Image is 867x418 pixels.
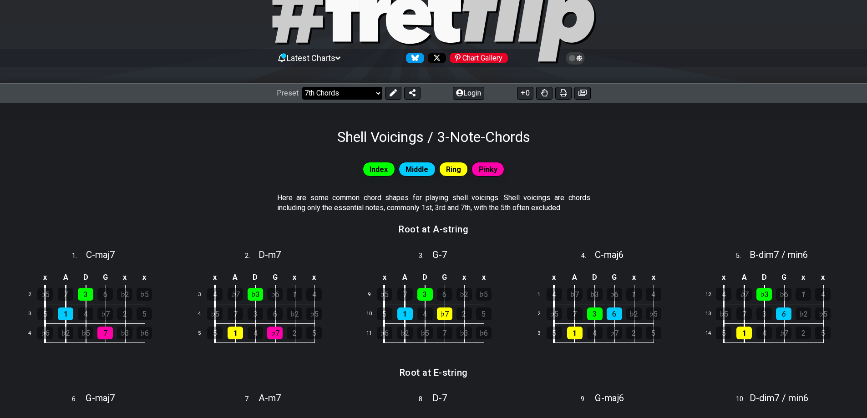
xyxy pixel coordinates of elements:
[399,224,468,234] h3: Root at A-string
[607,327,622,339] div: ♭7
[796,327,811,339] div: 2
[78,307,93,320] div: 4
[424,53,446,63] a: Follow #fretflip at X
[585,270,605,285] td: D
[581,251,595,261] span: 4 .
[228,288,243,301] div: ♭7
[581,394,594,404] span: 9 .
[815,327,831,339] div: 5
[385,87,401,100] button: Edit Preset
[476,327,492,339] div: ♭6
[544,270,565,285] td: x
[776,327,791,339] div: ♭7
[435,270,454,285] td: G
[517,87,533,100] button: 0
[437,307,452,320] div: ♭7
[794,270,813,285] td: x
[716,327,731,339] div: 5
[228,307,243,320] div: 7
[402,53,424,63] a: Follow #fretflip at Bluesky
[137,327,152,339] div: ♭6
[646,307,661,320] div: ♭5
[532,285,554,304] td: 1
[76,270,96,285] td: D
[207,307,223,320] div: ♭5
[72,394,86,404] span: 6 .
[397,307,413,320] div: 1
[419,251,432,261] span: 3 .
[370,163,388,176] span: Index
[646,327,661,339] div: 5
[702,323,724,343] td: 14
[362,323,384,343] td: 11
[567,307,583,320] div: 7
[377,288,392,301] div: ♭5
[204,270,225,285] td: x
[756,288,772,301] div: ♭3
[750,393,809,403] span: D - dim7 / min6
[86,393,115,403] span: G - maj7
[285,270,304,285] td: x
[397,288,413,301] div: 7
[56,270,76,285] td: A
[400,368,468,378] h3: Root at E-string
[248,307,263,320] div: 3
[306,307,322,320] div: ♭5
[245,394,259,404] span: 7 .
[815,288,831,301] div: 4
[587,327,603,339] div: 4
[454,270,474,285] td: x
[716,288,731,301] div: 4
[287,327,302,339] div: 2
[456,307,472,320] div: 2
[536,87,553,100] button: Toggle Dexterity for all fretkits
[259,249,281,260] span: D - m7
[607,288,622,301] div: ♭6
[756,307,772,320] div: 3
[716,307,731,320] div: ♭5
[248,288,263,301] div: ♭3
[78,327,93,339] div: ♭5
[86,249,115,260] span: C - maj7
[813,270,833,285] td: x
[97,307,113,320] div: ♭7
[736,394,750,404] span: 10 .
[702,285,724,304] td: 12
[713,270,734,285] td: x
[248,327,263,339] div: 4
[570,54,581,62] span: Toggle light / dark theme
[532,304,554,324] td: 2
[37,288,53,301] div: ♭5
[450,53,508,63] div: Chart Gallery
[774,270,794,285] td: G
[446,163,461,176] span: Ring
[23,323,45,343] td: 4
[595,393,624,403] span: G - maj6
[419,394,432,404] span: 8 .
[362,304,384,324] td: 10
[377,307,392,320] div: 5
[306,288,322,301] div: 4
[35,270,56,285] td: x
[115,270,135,285] td: x
[265,270,285,285] td: G
[476,288,492,301] div: ♭5
[796,307,811,320] div: ♭2
[567,288,583,301] div: ♭7
[245,251,259,261] span: 2 .
[304,270,324,285] td: x
[225,270,246,285] td: A
[437,327,452,339] div: 7
[776,288,791,301] div: ♭6
[245,270,265,285] td: D
[776,307,791,320] div: 6
[479,163,497,176] span: Pinky
[456,288,472,301] div: ♭2
[547,288,562,301] div: 4
[137,307,152,320] div: 5
[259,393,281,403] span: A - m7
[626,327,642,339] div: 2
[404,87,421,100] button: Share Preset
[736,251,750,261] span: 5 .
[97,327,113,339] div: 7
